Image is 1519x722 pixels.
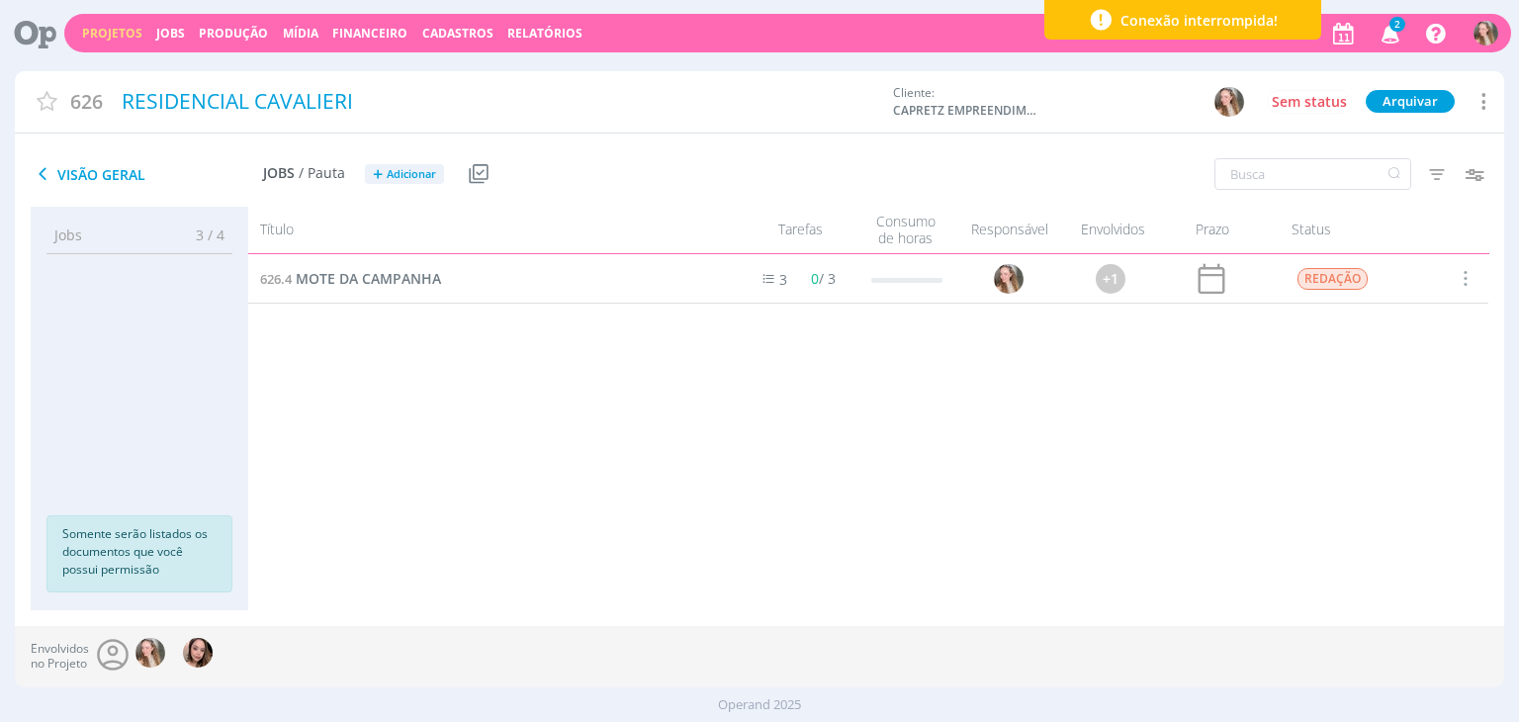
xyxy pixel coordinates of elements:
[199,25,268,42] a: Produção
[283,25,318,42] a: Mídia
[1214,87,1244,117] img: G
[1163,213,1262,247] div: Prazo
[811,269,819,288] span: 0
[1369,16,1409,51] button: 2
[1272,92,1347,111] span: Sem status
[82,25,142,42] a: Projetos
[728,213,856,247] div: Tarefas
[995,264,1025,294] img: G
[955,213,1064,247] div: Responsável
[501,26,588,42] button: Relatórios
[422,25,493,42] span: Cadastros
[150,26,191,42] button: Jobs
[181,225,224,245] span: 3 / 4
[1213,86,1245,118] button: G
[62,525,217,579] p: Somente serão listados os documentos que você possui permissão
[183,638,213,668] img: T
[1473,16,1499,50] button: G
[387,168,436,181] span: Adicionar
[373,164,383,185] span: +
[70,87,103,116] span: 626
[31,642,89,671] span: Envolvidos no Projeto
[893,84,1245,120] div: Cliente:
[277,26,324,42] button: Mídia
[1097,264,1126,294] div: +1
[507,25,582,42] a: Relatórios
[1474,21,1498,45] img: G
[296,269,441,288] span: MOTE DA CAMPANHA
[260,268,441,290] a: 626.4MOTE DA CAMPANHA
[54,225,82,245] span: Jobs
[1298,268,1369,290] span: REDAÇÃO
[1389,17,1405,32] span: 2
[248,213,727,247] div: Título
[260,270,292,288] span: 626.4
[1267,90,1352,114] button: Sem status
[416,26,499,42] button: Cadastros
[1120,10,1278,31] span: Conexão interrompida!
[1366,90,1455,113] button: Arquivar
[76,26,148,42] button: Projetos
[365,164,444,185] button: +Adicionar
[1064,213,1163,247] div: Envolvidos
[893,102,1041,120] span: CAPRETZ EMPREENDIMENTOS IMOBILIARIOS LTDA
[326,26,413,42] button: Financeiro
[156,25,185,42] a: Jobs
[1214,158,1411,190] input: Busca
[811,269,836,288] span: / 3
[115,79,884,125] div: RESIDENCIAL CAVALIERI
[193,26,274,42] button: Produção
[263,165,295,182] span: Jobs
[779,270,787,289] span: 3
[31,162,263,186] span: Visão Geral
[856,213,955,247] div: Consumo de horas
[332,25,407,42] a: Financeiro
[1262,213,1440,247] div: Status
[135,638,165,668] img: G
[299,165,345,182] span: / Pauta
